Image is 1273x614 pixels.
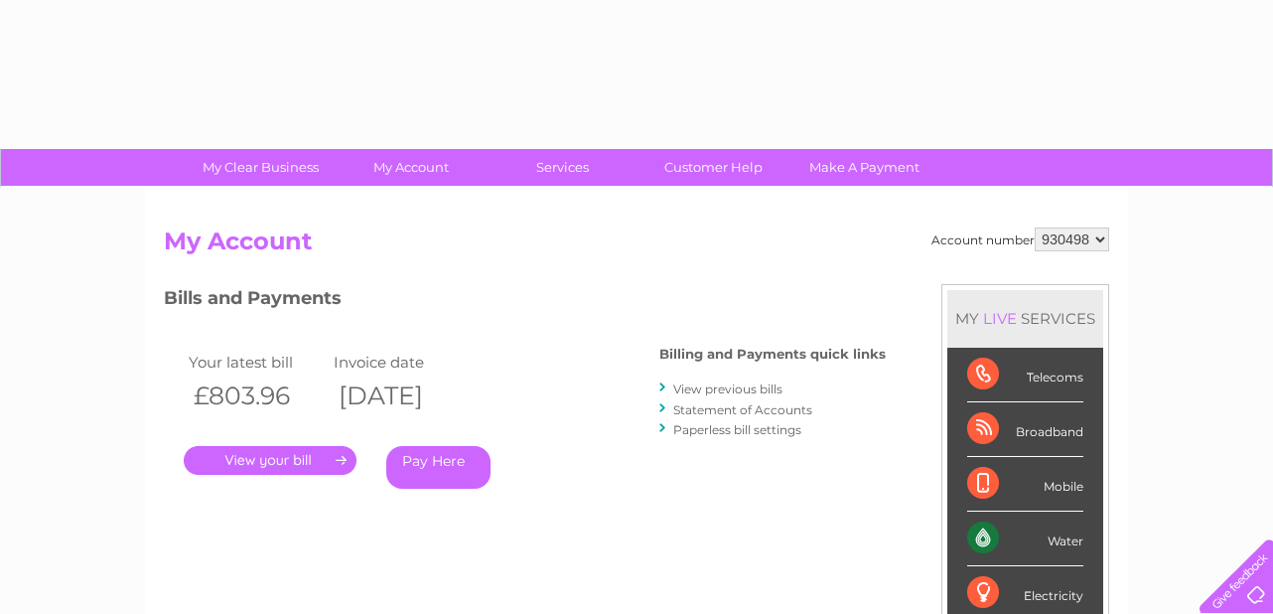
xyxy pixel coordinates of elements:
[164,228,1109,265] h2: My Account
[632,149,795,186] a: Customer Help
[659,347,886,362] h4: Billing and Payments quick links
[481,149,644,186] a: Services
[184,349,329,376] td: Your latest bill
[673,382,782,396] a: View previous bills
[967,457,1083,512] div: Mobile
[184,376,329,416] th: £803.96
[329,376,474,416] th: [DATE]
[931,228,1109,251] div: Account number
[673,402,812,417] a: Statement of Accounts
[782,149,946,186] a: Make A Payment
[179,149,343,186] a: My Clear Business
[979,309,1021,328] div: LIVE
[386,446,491,489] a: Pay Here
[184,446,356,475] a: .
[967,402,1083,457] div: Broadband
[329,349,474,376] td: Invoice date
[967,512,1083,566] div: Water
[673,422,801,437] a: Paperless bill settings
[967,348,1083,402] div: Telecoms
[330,149,494,186] a: My Account
[947,290,1103,347] div: MY SERVICES
[164,284,886,319] h3: Bills and Payments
